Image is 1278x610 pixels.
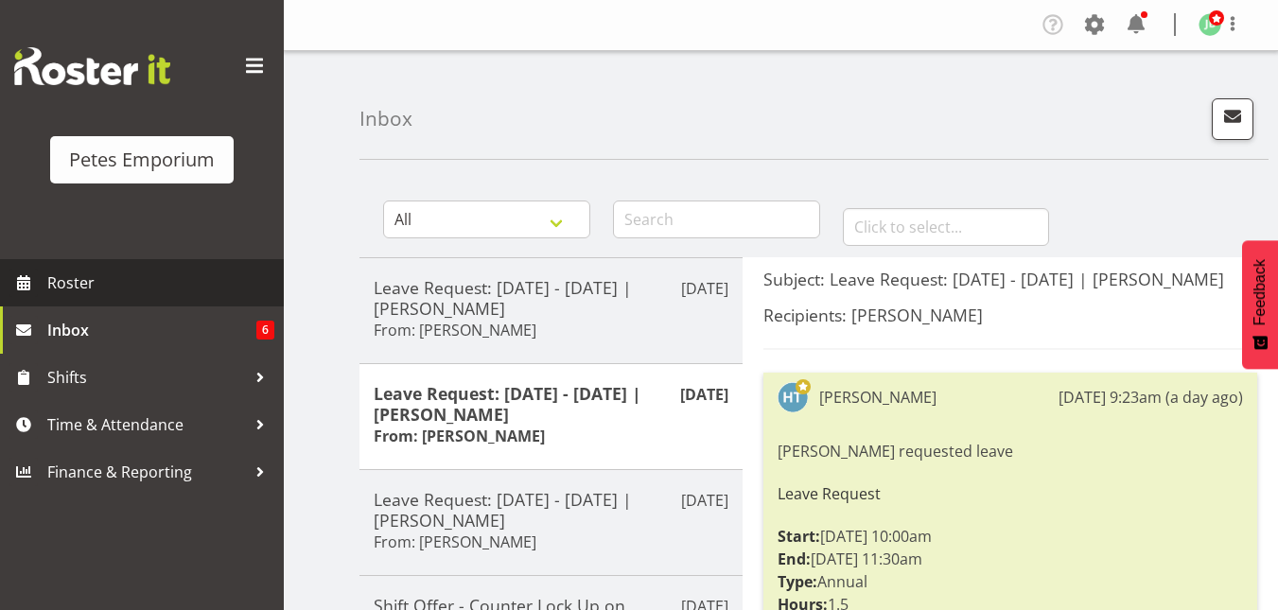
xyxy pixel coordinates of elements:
h4: Inbox [359,108,412,130]
img: Rosterit website logo [14,47,170,85]
span: Feedback [1252,259,1269,325]
h5: Recipients: [PERSON_NAME] [763,305,1257,325]
input: Click to select... [843,208,1050,246]
p: [DATE] [681,489,728,512]
span: Inbox [47,316,256,344]
span: Time & Attendance [47,410,246,439]
span: Shifts [47,363,246,392]
h5: Subject: Leave Request: [DATE] - [DATE] | [PERSON_NAME] [763,269,1257,289]
p: [DATE] [681,277,728,300]
h5: Leave Request: [DATE] - [DATE] | [PERSON_NAME] [374,489,728,531]
h6: From: [PERSON_NAME] [374,427,545,445]
p: [DATE] [680,383,728,406]
strong: Start: [778,526,820,547]
div: [DATE] 9:23am (a day ago) [1059,386,1243,409]
h5: Leave Request: [DATE] - [DATE] | [PERSON_NAME] [374,383,728,425]
span: Roster [47,269,274,297]
strong: End: [778,549,811,569]
img: jodine-bunn132.jpg [1199,13,1221,36]
button: Feedback - Show survey [1242,240,1278,369]
span: Finance & Reporting [47,458,246,486]
h6: Leave Request [778,485,1243,502]
div: [PERSON_NAME] [819,386,937,409]
input: Search [613,200,820,238]
span: 6 [256,321,274,340]
strong: Type: [778,571,817,592]
h5: Leave Request: [DATE] - [DATE] | [PERSON_NAME] [374,277,728,319]
div: Petes Emporium [69,146,215,174]
h6: From: [PERSON_NAME] [374,532,536,551]
h6: From: [PERSON_NAME] [374,321,536,340]
img: helena-tomlin701.jpg [778,382,808,412]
